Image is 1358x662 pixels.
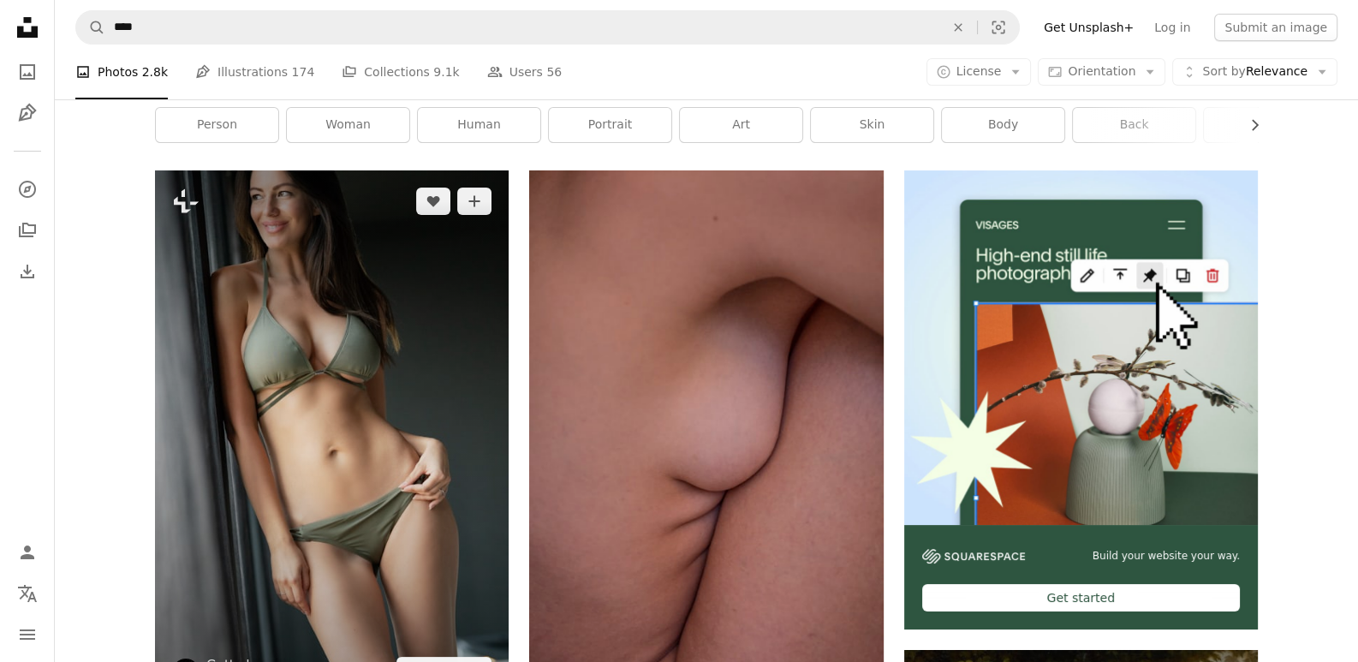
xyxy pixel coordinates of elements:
form: Find visuals sitewide [75,10,1020,45]
button: Search Unsplash [76,11,105,44]
a: Log in / Sign up [10,535,45,570]
img: file-1606177908946-d1eed1cbe4f5image [922,549,1025,564]
a: Collections [10,213,45,248]
a: person [156,108,278,142]
span: 56 [546,63,562,81]
a: skin [811,108,933,142]
a: Collections 9.1k [342,45,459,99]
button: License [926,58,1032,86]
a: Log in [1144,14,1200,41]
button: scroll list to the right [1239,108,1258,142]
span: License [956,64,1002,78]
button: Like [416,188,450,215]
button: Submit an image [1214,14,1337,41]
a: naked [1204,108,1326,142]
a: Beautiful sexy woman in lingerie posing at home [155,428,509,444]
button: Sort byRelevance [1172,58,1337,86]
button: Orientation [1038,58,1165,86]
span: Sort by [1202,64,1245,78]
a: Photos [10,55,45,89]
button: Clear [939,11,977,44]
a: Get Unsplash+ [1033,14,1144,41]
button: Add to Collection [457,188,491,215]
span: 9.1k [433,63,459,81]
a: portrait [549,108,671,142]
span: Relevance [1202,63,1307,81]
a: back [1073,108,1195,142]
button: Language [10,576,45,611]
img: file-1723602894256-972c108553a7image [904,170,1258,524]
a: art [680,108,802,142]
a: person's left foot [529,428,883,444]
a: Download History [10,254,45,289]
a: Home — Unsplash [10,10,45,48]
a: Illustrations [10,96,45,130]
div: Get started [922,584,1240,611]
span: 174 [292,63,315,81]
a: Build your website your way.Get started [904,170,1258,629]
a: Explore [10,172,45,206]
a: Illustrations 174 [195,45,314,99]
span: Orientation [1068,64,1135,78]
button: Menu [10,617,45,652]
button: Visual search [978,11,1019,44]
a: woman [287,108,409,142]
a: Users 56 [487,45,563,99]
a: human [418,108,540,142]
a: body [942,108,1064,142]
span: Build your website your way. [1093,549,1240,564]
